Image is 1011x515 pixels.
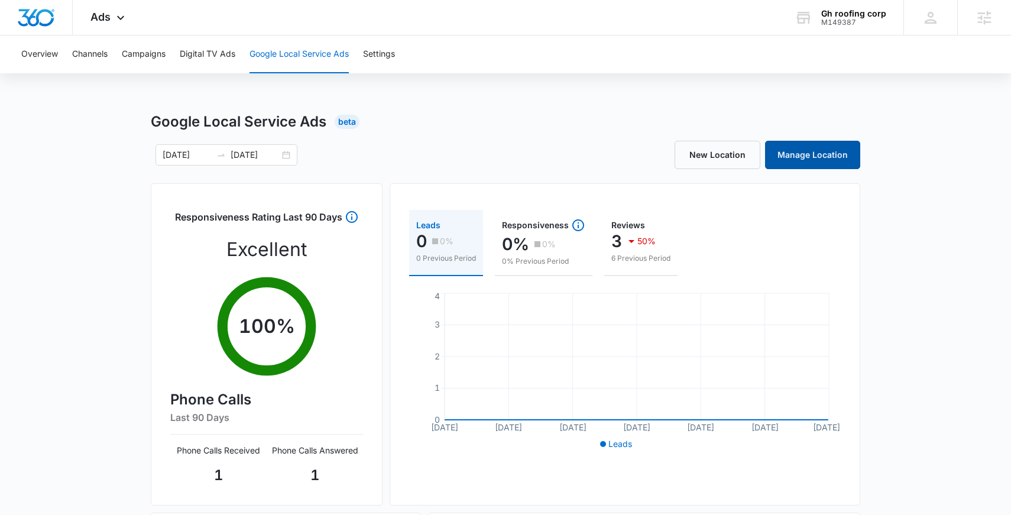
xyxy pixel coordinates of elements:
[611,253,670,264] p: 6 Previous Period
[416,221,476,229] div: Leads
[216,150,226,160] span: swap-right
[363,35,395,73] button: Settings
[502,218,585,232] div: Responsiveness
[226,235,307,264] p: Excellent
[502,256,585,267] p: 0% Previous Period
[170,444,267,456] p: Phone Calls Received
[611,221,670,229] div: Reviews
[170,389,363,410] h4: Phone Calls
[249,35,349,73] button: Google Local Service Ads
[435,291,440,301] tspan: 4
[151,111,326,132] h1: Google Local Service Ads
[435,319,440,329] tspan: 3
[180,35,235,73] button: Digital TV Ads
[435,414,440,425] tspan: 0
[416,253,476,264] p: 0 Previous Period
[440,237,453,245] p: 0%
[542,240,556,248] p: 0%
[239,312,295,341] p: 100 %
[163,148,212,161] input: Start date
[611,232,622,251] p: 3
[623,422,650,432] tspan: [DATE]
[559,422,586,432] tspan: [DATE]
[335,115,359,129] div: Beta
[175,210,342,231] h3: Responsiveness Rating Last 90 Days
[435,351,440,361] tspan: 2
[495,422,522,432] tspan: [DATE]
[637,237,656,245] p: 50%
[431,422,458,432] tspan: [DATE]
[122,35,166,73] button: Campaigns
[687,422,714,432] tspan: [DATE]
[216,150,226,160] span: to
[170,410,363,425] h6: Last 90 Days
[765,141,860,169] a: Manage Location
[170,465,267,486] p: 1
[21,35,58,73] button: Overview
[608,439,632,449] span: Leads
[821,9,886,18] div: account name
[231,148,280,161] input: End date
[751,422,779,432] tspan: [DATE]
[675,141,760,169] a: New Location
[72,35,108,73] button: Channels
[267,465,363,486] p: 1
[502,235,529,254] p: 0%
[821,18,886,27] div: account id
[90,11,111,23] span: Ads
[813,422,840,432] tspan: [DATE]
[267,444,363,456] p: Phone Calls Answered
[416,232,427,251] p: 0
[435,383,440,393] tspan: 1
